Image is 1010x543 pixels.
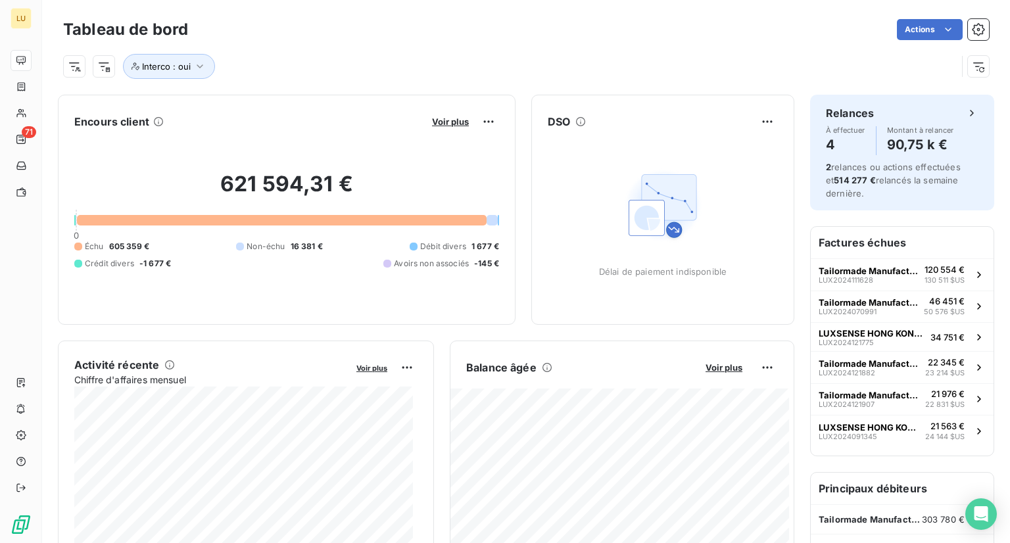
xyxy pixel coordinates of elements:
[924,306,965,318] span: 50 576 $US
[811,351,994,383] button: Tailormade Manufacturers US INC.LUX202412188222 345 €23 214 $US
[548,114,570,130] h6: DSO
[74,357,159,373] h6: Activité récente
[74,373,347,387] span: Chiffre d'affaires mensuel
[621,164,705,248] img: Empty state
[925,399,965,410] span: 22 831 $US
[142,61,191,72] span: Interco : oui
[819,390,920,400] span: Tailormade Manufacturers US INC.
[819,358,920,369] span: Tailormade Manufacturers US INC.
[887,134,954,155] h4: 90,75 k €
[811,227,994,258] h6: Factures échues
[819,514,922,525] span: Tailormade Manufacturers US INC.
[11,8,32,29] div: LU
[11,514,32,535] img: Logo LeanPay
[925,431,965,442] span: 24 144 $US
[474,258,499,270] span: -145 €
[63,18,188,41] h3: Tableau de bord
[74,114,149,130] h6: Encours client
[930,421,965,431] span: 21 563 €
[819,400,875,408] span: LUX2024121907
[925,367,965,379] span: 23 214 $US
[356,364,387,373] span: Voir plus
[826,134,865,155] h4: 4
[811,383,994,415] button: Tailormade Manufacturers US INC.LUX202412190721 976 €22 831 $US
[819,297,919,308] span: Tailormade Manufacturers US INC.
[394,258,469,270] span: Avoirs non associés
[74,230,79,241] span: 0
[819,308,877,316] span: LUX2024070991
[819,369,875,377] span: LUX2024121882
[85,258,134,270] span: Crédit divers
[826,105,874,121] h6: Relances
[811,473,994,504] h6: Principaux débiteurs
[811,258,994,291] button: Tailormade Manufacturers US INC.LUX2024111628120 554 €130 511 $US
[930,332,965,342] span: 34 751 €
[819,266,919,276] span: Tailormade Manufacturers US INC.
[139,258,171,270] span: -1 677 €
[291,241,323,252] span: 16 381 €
[819,433,877,440] span: LUX2024091345
[826,126,865,134] span: À effectuer
[819,276,873,284] span: LUX2024111628
[826,162,961,199] span: relances ou actions effectuées et relancés la semaine dernière.
[887,126,954,134] span: Montant à relancer
[897,19,963,40] button: Actions
[925,264,965,275] span: 120 554 €
[109,241,149,252] span: 605 359 €
[702,362,746,373] button: Voir plus
[471,241,499,252] span: 1 677 €
[929,296,965,306] span: 46 451 €
[123,54,215,79] button: Interco : oui
[928,357,965,367] span: 22 345 €
[819,422,920,433] span: LUXSENSE HONG KONG LIMITED
[811,291,994,323] button: Tailormade Manufacturers US INC.LUX202407099146 451 €50 576 $US
[85,241,104,252] span: Échu
[599,266,727,277] span: Délai de paiement indisponible
[420,241,466,252] span: Débit divers
[428,116,473,128] button: Voir plus
[819,339,874,346] span: LUX2024121775
[706,362,742,373] span: Voir plus
[925,275,965,286] span: 130 511 $US
[432,116,469,127] span: Voir plus
[922,514,965,525] span: 303 780 €
[819,328,925,339] span: LUXSENSE HONG KONG LIMITED
[352,362,391,373] button: Voir plus
[811,415,994,447] button: LUXSENSE HONG KONG LIMITEDLUX202409134521 563 €24 144 $US
[247,241,285,252] span: Non-échu
[826,162,831,172] span: 2
[811,322,994,351] button: LUXSENSE HONG KONG LIMITEDLUX202412177534 751 €
[931,389,965,399] span: 21 976 €
[965,498,997,530] div: Open Intercom Messenger
[466,360,537,375] h6: Balance âgée
[834,175,875,185] span: 514 277 €
[74,171,499,210] h2: 621 594,31 €
[22,126,36,138] span: 71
